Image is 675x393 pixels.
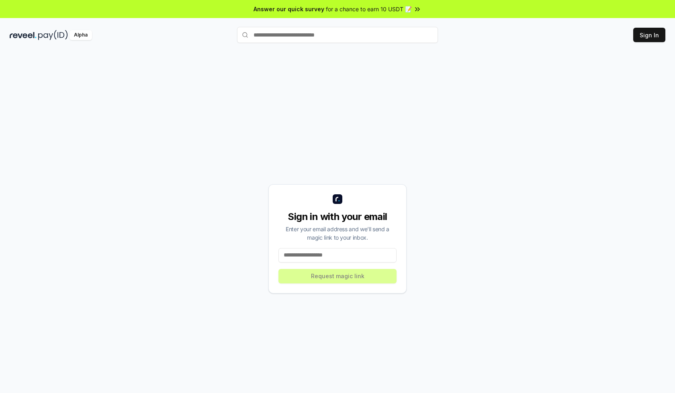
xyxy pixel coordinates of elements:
[333,194,342,204] img: logo_small
[254,5,324,13] span: Answer our quick survey
[10,30,37,40] img: reveel_dark
[70,30,92,40] div: Alpha
[278,210,397,223] div: Sign in with your email
[278,225,397,242] div: Enter your email address and we’ll send a magic link to your inbox.
[38,30,68,40] img: pay_id
[326,5,412,13] span: for a chance to earn 10 USDT 📝
[633,28,665,42] button: Sign In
